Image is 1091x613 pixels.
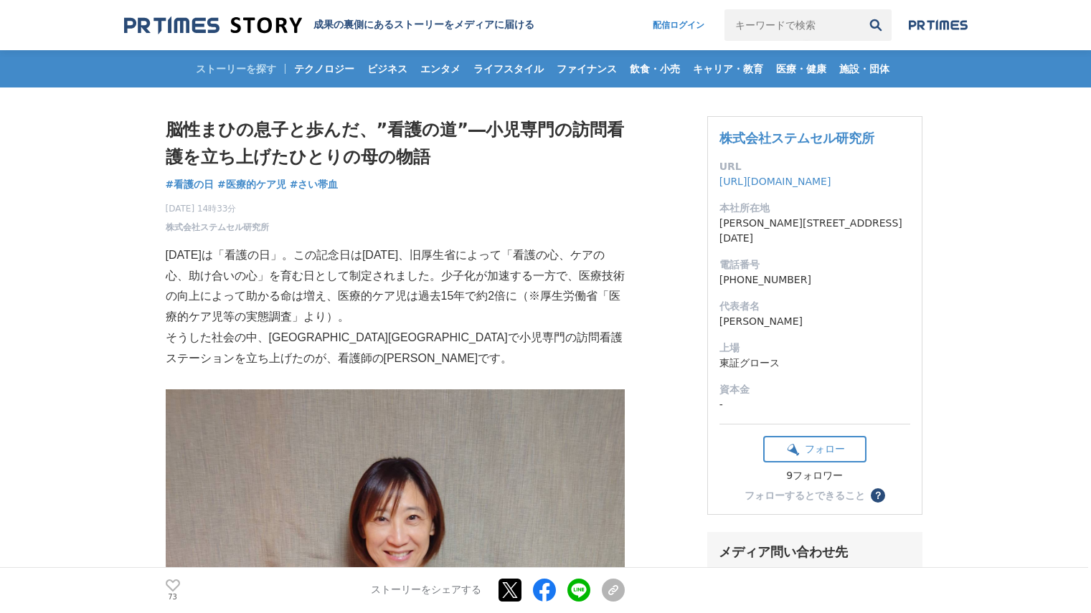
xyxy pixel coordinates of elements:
span: ライフスタイル [468,62,549,75]
p: 73 [166,594,180,601]
img: prtimes [909,19,968,31]
dt: 資本金 [719,382,910,397]
div: フォローするとできること [745,490,865,500]
img: 成果の裏側にあるストーリーをメディアに届ける [124,16,302,35]
h1: 脳性まひの息子と歩んだ、”看護の道”―小児専門の訪問看護を立ち上げたひとりの母の物語 [166,116,625,171]
a: 株式会社ステムセル研究所 [719,130,874,146]
dt: 電話番号 [719,257,910,272]
span: キャリア・教育 [687,62,769,75]
dd: [PERSON_NAME] [719,314,910,329]
span: 施設・団体 [833,62,895,75]
a: #看護の日 [166,177,214,192]
dt: 本社所在地 [719,201,910,216]
span: [DATE] 14時33分 [166,202,269,215]
span: #さい帯血 [290,178,339,191]
p: そうした社会の中、[GEOGRAPHIC_DATA][GEOGRAPHIC_DATA]で小児専門の訪問看護ステーションを立ち上げたのが、看護師の[PERSON_NAME]です。 [166,328,625,369]
p: ストーリーをシェアする [371,584,481,597]
a: テクノロジー [288,50,360,87]
a: エンタメ [415,50,466,87]
a: ビジネス [362,50,413,87]
a: 配信ログイン [638,9,719,41]
span: 飲食・小売 [624,62,686,75]
span: テクノロジー [288,62,360,75]
button: フォロー [763,436,866,462]
a: #医療的ケア児 [217,177,286,192]
span: ？ [873,490,883,500]
dt: 代表者名 [719,299,910,314]
span: ビジネス [362,62,413,75]
button: 検索 [860,9,892,41]
p: [DATE]は「看護の日」。この記念日は[DATE]、旧厚生省によって「看護の心、ケアの心、助け合いの心」を育む日として制定されました。少子化が加速する一方で、医療技術の向上によって助かる命は増... [166,245,625,328]
dd: 東証グロース [719,356,910,371]
a: 成果の裏側にあるストーリーをメディアに届ける 成果の裏側にあるストーリーをメディアに届ける [124,16,534,35]
dd: [PERSON_NAME][STREET_ADDRESS][DATE] [719,216,910,246]
a: [URL][DOMAIN_NAME] [719,176,831,187]
span: エンタメ [415,62,466,75]
h2: 成果の裏側にあるストーリーをメディアに届ける [313,19,534,32]
a: 施設・団体 [833,50,895,87]
div: メディア問い合わせ先 [719,543,911,561]
a: #さい帯血 [290,177,339,192]
a: 株式会社ステムセル研究所 [166,221,269,234]
a: ライフスタイル [468,50,549,87]
div: 9フォロワー [763,470,866,483]
span: #医療的ケア児 [217,178,286,191]
dd: [PHONE_NUMBER] [719,272,910,288]
dt: 上場 [719,341,910,356]
a: ファイナンス [551,50,623,87]
dd: - [719,397,910,412]
span: 医療・健康 [770,62,832,75]
dt: URL [719,159,910,174]
span: #看護の日 [166,178,214,191]
input: キーワードで検索 [724,9,860,41]
a: キャリア・教育 [687,50,769,87]
a: 飲食・小売 [624,50,686,87]
a: 医療・健康 [770,50,832,87]
button: ？ [871,488,885,503]
span: ファイナンス [551,62,623,75]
